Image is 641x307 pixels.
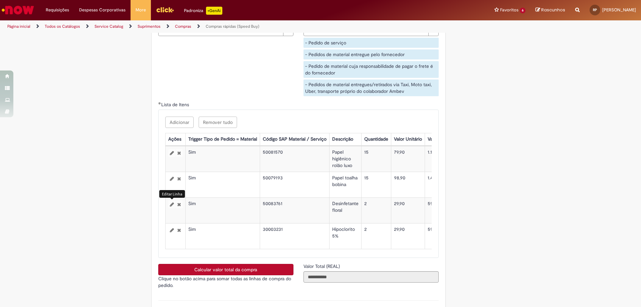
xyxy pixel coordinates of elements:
[329,172,361,198] td: Papel toalha bobina
[161,102,190,108] span: Lista de Itens
[303,38,439,48] div: - Pedido de serviço
[185,133,260,146] th: Trigger Tipo de Pedido = Material
[185,198,260,223] td: Sim
[361,146,391,172] td: 15
[593,8,597,12] span: RP
[536,7,565,13] a: Rascunhos
[206,7,222,15] p: +GenAi
[391,146,425,172] td: 79,90
[361,133,391,146] th: Quantidade
[329,133,361,146] th: Descrição
[45,24,80,29] a: Todos os Catálogos
[206,24,259,29] a: Compras rápidas (Speed Buy)
[185,172,260,198] td: Sim
[156,5,174,15] img: click_logo_yellow_360x200.png
[541,7,565,13] span: Rascunhos
[303,61,439,78] div: - Pedido de material cuja responsabilidade de pagar o frete é do fornecedor
[425,133,467,146] th: Valor Total Moeda
[1,3,35,17] img: ServiceNow
[425,172,467,198] td: 1.483,50
[500,7,518,13] span: Favoritos
[391,223,425,249] td: 29,90
[158,264,293,275] button: Calcular valor total da compra
[303,263,341,270] label: Somente leitura - Valor Total (REAL)
[425,146,467,172] td: 1.198,50
[329,198,361,223] td: Desinfetante floral
[602,7,636,13] span: [PERSON_NAME]
[329,223,361,249] td: Hipoclorito 5%
[391,198,425,223] td: 29,90
[260,146,329,172] td: 50081570
[46,7,69,13] span: Requisições
[303,49,439,59] div: - Pedidos de material entregue pelo fornecedor
[329,146,361,172] td: Papel higiênico rolão luxo
[138,24,161,29] a: Suprimentos
[520,8,525,13] span: 6
[391,133,425,146] th: Valor Unitário
[303,263,341,269] span: Somente leitura - Valor Total (REAL)
[361,172,391,198] td: 15
[391,172,425,198] td: 98,90
[303,271,439,283] input: Valor Total (REAL)
[260,223,329,249] td: 30003231
[425,223,467,249] td: 59,80
[158,275,293,289] p: Clique no botão acima para somar todas as linhas de compra do pedido.
[361,223,391,249] td: 2
[260,198,329,223] td: 50083761
[185,223,260,249] td: Sim
[7,24,30,29] a: Página inicial
[5,20,422,33] ul: Trilhas de página
[260,133,329,146] th: Código SAP Material / Serviço
[136,7,146,13] span: More
[361,198,391,223] td: 2
[425,198,467,223] td: 59,80
[185,146,260,172] td: Sim
[184,7,222,15] div: Padroniza
[175,24,191,29] a: Compras
[260,172,329,198] td: 50079193
[158,102,161,105] span: Obrigatório Preenchido
[94,24,123,29] a: Service Catalog
[159,190,185,198] div: Editar Linha
[79,7,126,13] span: Despesas Corporativas
[165,133,185,146] th: Ações
[303,80,439,96] div: - Pedidos de material entregues/retirados via Taxi, Moto taxi, Uber, transporte próprio do colabo...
